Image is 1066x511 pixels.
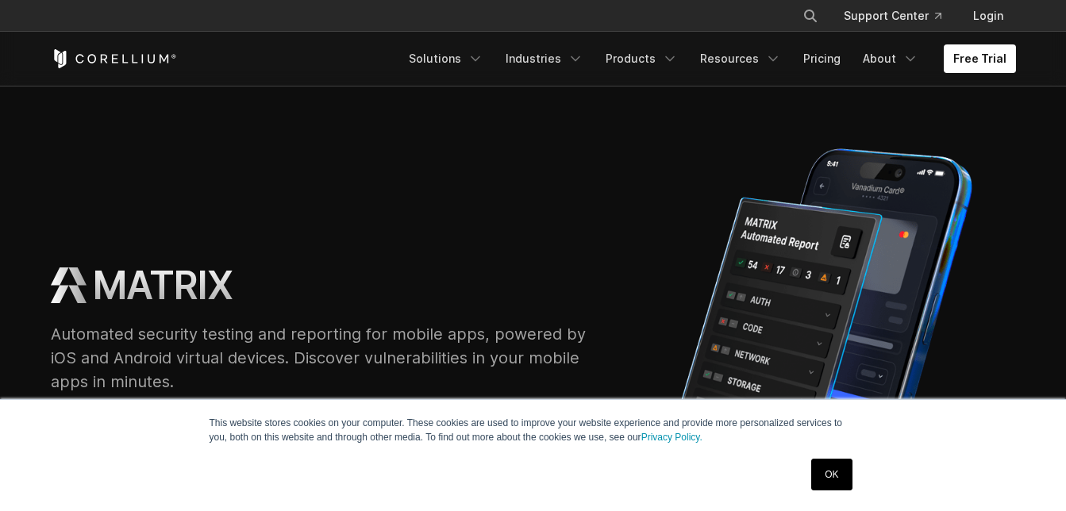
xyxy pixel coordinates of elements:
[496,44,593,73] a: Industries
[783,2,1016,30] div: Navigation Menu
[399,44,1016,73] div: Navigation Menu
[960,2,1016,30] a: Login
[596,44,687,73] a: Products
[811,459,852,490] a: OK
[796,2,825,30] button: Search
[944,44,1016,73] a: Free Trial
[399,44,493,73] a: Solutions
[853,44,928,73] a: About
[794,44,850,73] a: Pricing
[51,49,177,68] a: Corellium Home
[51,267,87,303] img: MATRIX Logo
[210,416,857,444] p: This website stores cookies on your computer. These cookies are used to improve your website expe...
[51,322,601,394] p: Automated security testing and reporting for mobile apps, powered by iOS and Android virtual devi...
[641,432,702,443] a: Privacy Policy.
[691,44,791,73] a: Resources
[93,262,233,309] h1: MATRIX
[831,2,954,30] a: Support Center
